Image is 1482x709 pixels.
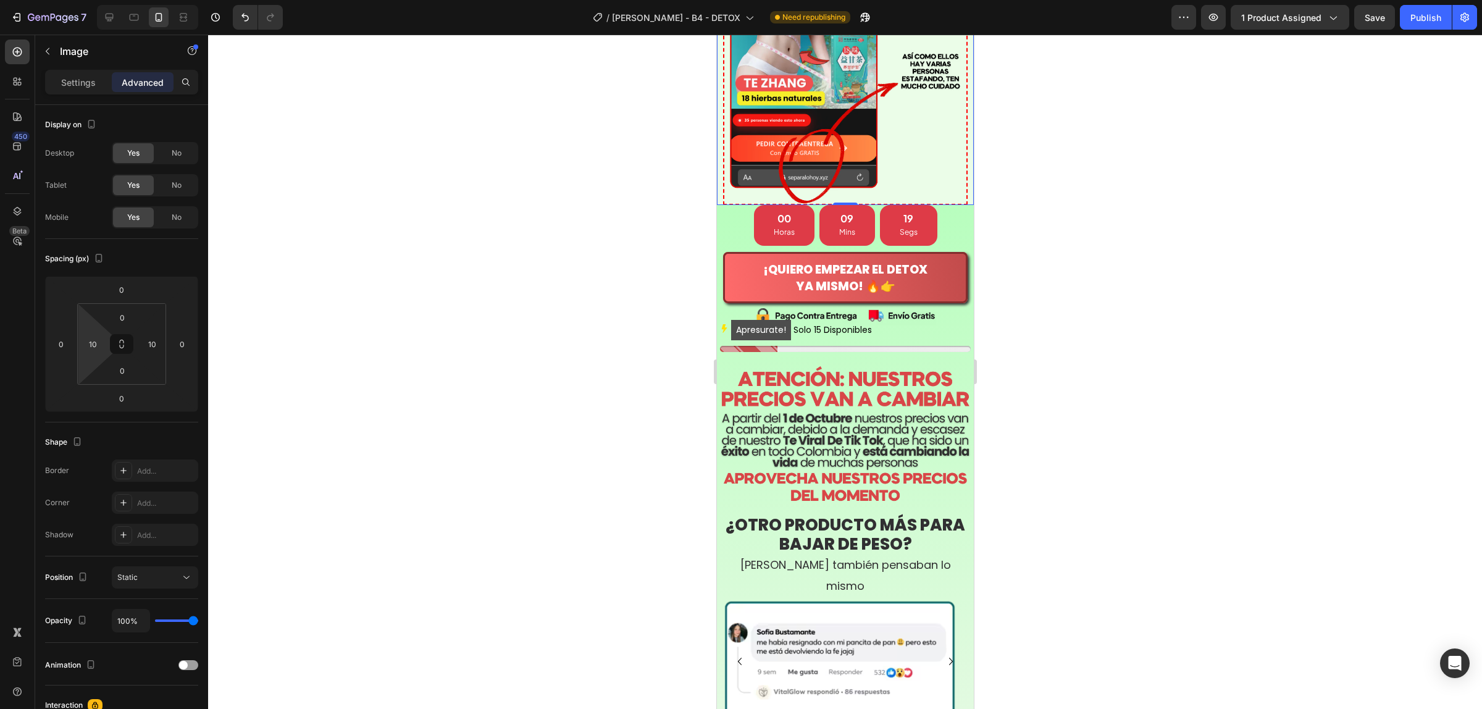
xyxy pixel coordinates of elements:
[127,212,140,223] span: Yes
[45,180,67,191] div: Tablet
[45,465,69,476] div: Border
[109,389,134,408] input: 0
[45,529,73,540] div: Shadow
[173,335,191,353] input: 0
[233,5,283,30] div: Undo/Redo
[172,180,182,191] span: No
[112,610,149,632] input: Auto
[1365,12,1385,23] span: Save
[1400,5,1452,30] button: Publish
[9,226,30,236] div: Beta
[45,569,90,586] div: Position
[137,466,195,477] div: Add...
[172,148,182,159] span: No
[83,335,102,353] input: 10px
[45,434,85,451] div: Shape
[12,132,30,141] div: 450
[1241,11,1321,24] span: 1 product assigned
[45,212,69,223] div: Mobile
[110,361,135,380] input: 0px
[45,251,106,267] div: Spacing (px)
[81,10,86,25] p: 7
[137,498,195,509] div: Add...
[782,12,845,23] span: Need republishing
[1440,648,1470,678] div: Open Intercom Messenger
[137,530,195,541] div: Add...
[1354,5,1395,30] button: Save
[112,566,198,589] button: Static
[122,76,164,89] p: Advanced
[61,76,96,89] p: Settings
[172,212,182,223] span: No
[52,335,70,353] input: 0
[143,335,161,353] input: 10px
[5,5,92,30] button: 7
[110,308,135,327] input: 0px
[1231,5,1349,30] button: 1 product assigned
[612,11,740,24] span: [PERSON_NAME] - B4 - DETOX
[1410,11,1441,24] div: Publish
[45,148,74,159] div: Desktop
[606,11,609,24] span: /
[45,117,99,133] div: Display on
[717,35,974,709] iframe: Design area
[127,180,140,191] span: Yes
[127,148,140,159] span: Yes
[109,280,134,299] input: 0
[45,497,70,508] div: Corner
[60,44,165,59] p: Image
[117,573,138,582] span: Static
[45,657,98,674] div: Animation
[45,613,90,629] div: Opacity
